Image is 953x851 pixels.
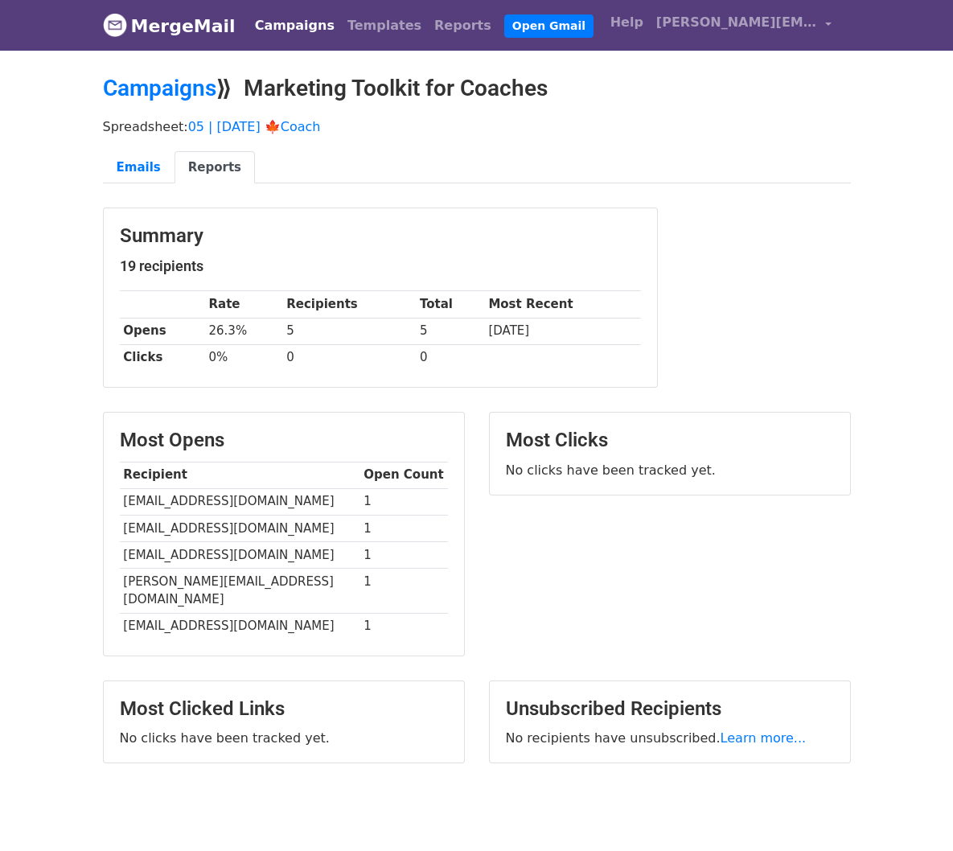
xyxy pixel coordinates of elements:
td: [EMAIL_ADDRESS][DOMAIN_NAME] [120,515,360,541]
a: Reports [428,10,498,42]
h3: Most Clicked Links [120,697,448,721]
a: 05 | [DATE] 🍁Coach [188,119,321,134]
td: 5 [416,318,484,344]
td: 1 [360,568,448,613]
span: [PERSON_NAME][EMAIL_ADDRESS][DOMAIN_NAME] [656,13,817,32]
img: MergeMail logo [103,13,127,37]
p: No clicks have been tracked yet. [120,730,448,746]
th: Recipients [282,291,416,318]
a: MergeMail [103,9,236,43]
td: [EMAIL_ADDRESS][DOMAIN_NAME] [120,541,360,568]
td: 26.3% [205,318,283,344]
iframe: Chat Widget [873,774,953,851]
td: 5 [282,318,416,344]
a: Open Gmail [504,14,594,38]
td: 0 [282,344,416,371]
td: 0 [416,344,484,371]
th: Most Recent [485,291,641,318]
a: Help [604,6,650,39]
td: [EMAIL_ADDRESS][DOMAIN_NAME] [120,488,360,515]
td: 1 [360,488,448,515]
td: 1 [360,515,448,541]
a: Emails [103,151,175,184]
p: No clicks have been tracked yet. [506,462,834,479]
td: [DATE] [485,318,641,344]
th: Rate [205,291,283,318]
p: Spreadsheet: [103,118,851,135]
h3: Summary [120,224,641,248]
a: [PERSON_NAME][EMAIL_ADDRESS][DOMAIN_NAME] [650,6,838,44]
a: Reports [175,151,255,184]
td: 1 [360,541,448,568]
th: Total [416,291,484,318]
h3: Unsubscribed Recipients [506,697,834,721]
h3: Most Clicks [506,429,834,452]
td: [PERSON_NAME][EMAIL_ADDRESS][DOMAIN_NAME] [120,568,360,613]
h3: Most Opens [120,429,448,452]
a: Campaigns [249,10,341,42]
th: Recipient [120,462,360,488]
h5: 19 recipients [120,257,641,275]
th: Opens [120,318,205,344]
td: 0% [205,344,283,371]
td: [EMAIL_ADDRESS][DOMAIN_NAME] [120,613,360,639]
th: Clicks [120,344,205,371]
a: Learn more... [721,730,807,746]
p: No recipients have unsubscribed. [506,730,834,746]
a: Templates [341,10,428,42]
td: 1 [360,613,448,639]
th: Open Count [360,462,448,488]
h2: ⟫ Marketing Toolkit for Coaches [103,75,851,102]
a: Campaigns [103,75,216,101]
